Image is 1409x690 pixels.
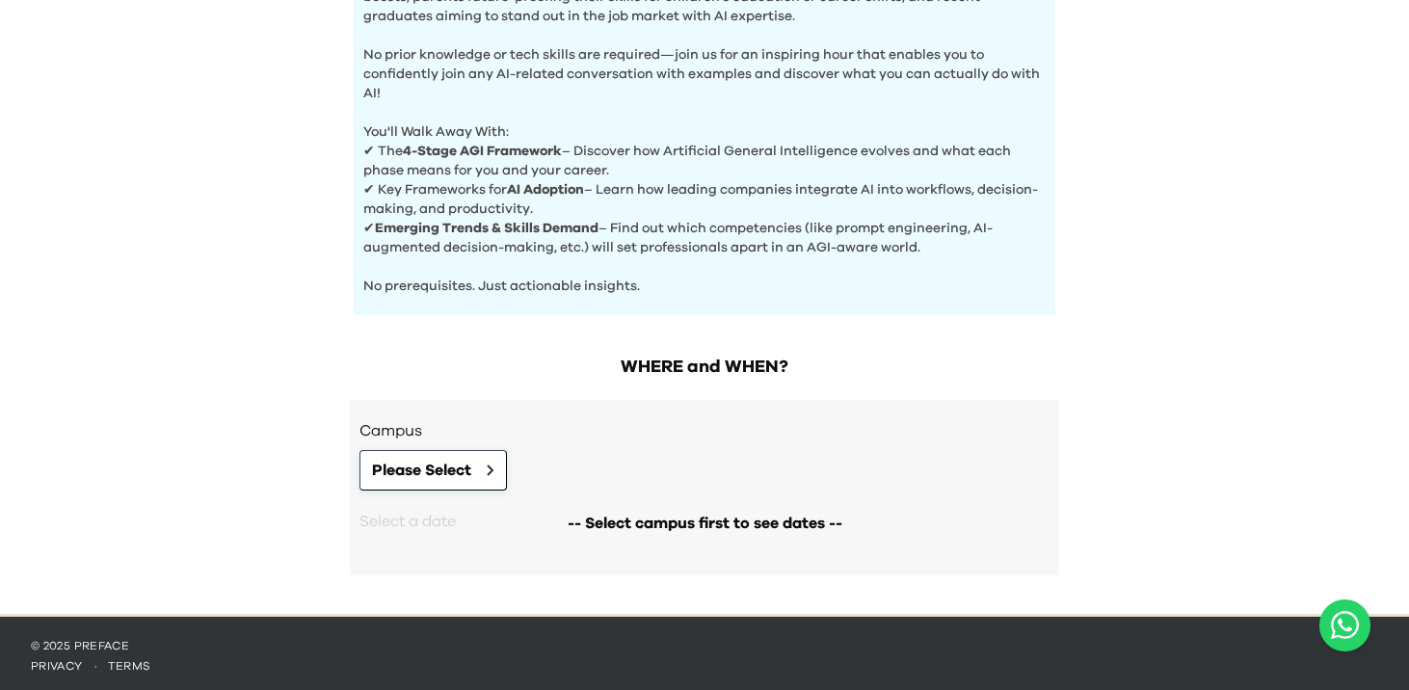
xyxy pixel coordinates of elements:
span: -- Select campus first to see dates -- [568,512,842,535]
a: Chat with us on WhatsApp [1319,599,1370,651]
span: Please Select [372,459,471,482]
a: privacy [31,660,83,672]
p: You'll Walk Away With: [363,103,1046,142]
b: 4-Stage AGI Framework [403,145,562,158]
p: No prior knowledge or tech skills are required—join us for an inspiring hour that enables you to ... [363,26,1046,103]
p: ✔ – Find out which competencies (like prompt engineering, AI-augmented decision-making, etc.) wil... [363,219,1046,257]
a: terms [108,660,151,672]
p: No prerequisites. Just actionable insights. [363,257,1046,296]
p: © 2025 Preface [31,638,1378,653]
b: AI Adoption [507,183,584,197]
h2: WHERE and WHEN? [350,354,1059,381]
b: Emerging Trends & Skills Demand [375,222,598,235]
h3: Campus [359,419,1050,442]
button: Please Select [359,450,507,491]
span: · [83,660,108,672]
p: ✔ The – Discover how Artificial General Intelligence evolves and what each phase means for you an... [363,142,1046,180]
p: ✔ Key Frameworks for – Learn how leading companies integrate AI into workflows, decision-making, ... [363,180,1046,219]
button: Open WhatsApp chat [1319,599,1370,651]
